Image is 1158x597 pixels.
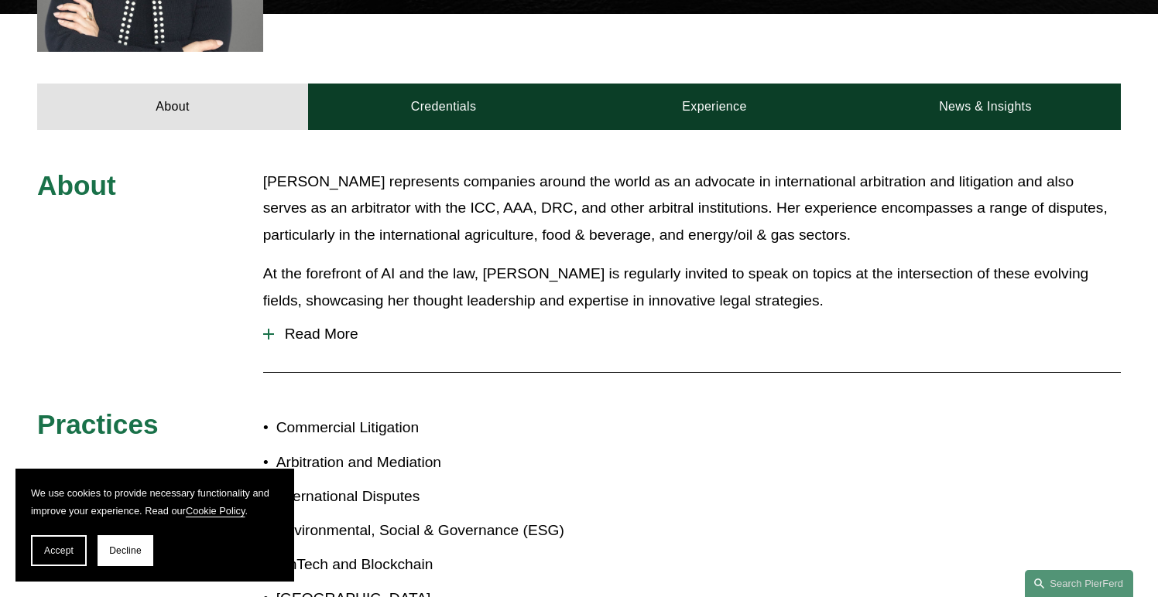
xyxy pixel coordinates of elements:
button: Read More [263,314,1121,354]
button: Decline [98,535,153,566]
p: FinTech and Blockchain [276,551,579,578]
p: Commercial Litigation [276,414,579,442]
button: Accept [31,535,87,566]
section: Cookie banner [15,469,294,582]
span: About [37,170,116,200]
a: Credentials [308,84,579,130]
a: News & Insights [850,84,1121,130]
p: Arbitration and Mediation [276,449,579,476]
span: Accept [44,545,74,556]
p: [PERSON_NAME] represents companies around the world as an advocate in international arbitration a... [263,169,1121,249]
p: At the forefront of AI and the law, [PERSON_NAME] is regularly invited to speak on topics at the ... [263,261,1121,314]
span: Decline [109,545,142,556]
a: Cookie Policy [186,505,245,517]
p: Environmental, Social & Governance (ESG) [276,517,579,544]
span: Practices [37,409,159,439]
a: About [37,84,308,130]
a: Experience [579,84,850,130]
a: Search this site [1025,570,1133,597]
span: Read More [274,326,1121,343]
p: We use cookies to provide necessary functionality and improve your experience. Read our . [31,484,279,520]
p: International Disputes [276,483,579,510]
